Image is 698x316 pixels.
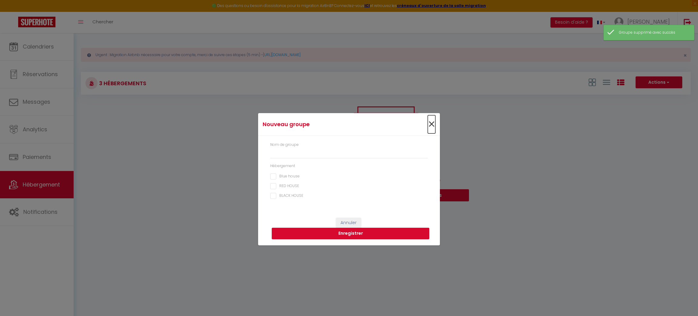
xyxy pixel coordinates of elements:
[270,163,428,169] div: Hébergement
[336,218,361,228] button: Annuler
[272,228,429,239] button: Enregistrer
[5,2,23,21] button: Ouvrir le widget de chat LiveChat
[428,118,435,131] button: Close
[270,142,299,148] label: Nom de groupe
[428,115,435,133] span: ×
[619,30,688,35] div: Groupe supprimé avec succès
[263,120,375,129] h4: Nouveau groupe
